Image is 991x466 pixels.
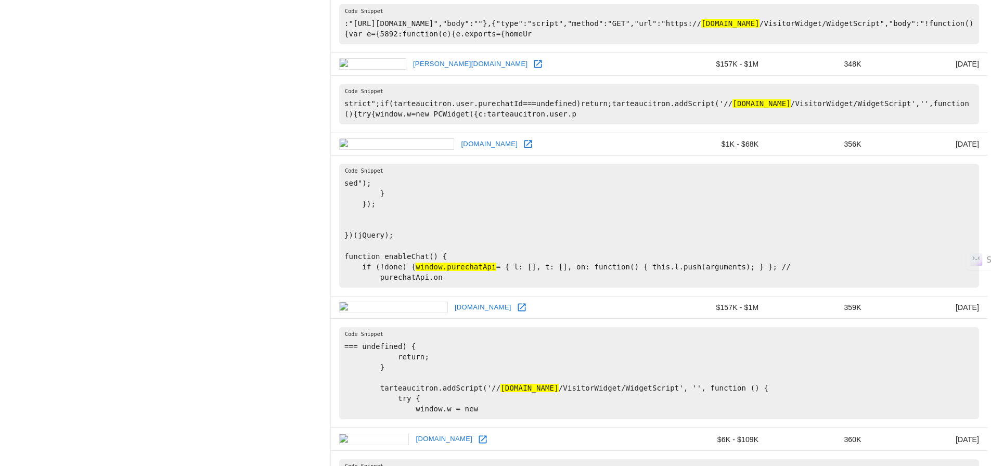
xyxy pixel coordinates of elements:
td: 359K [767,296,869,319]
iframe: Drift Widget Chat Controller [939,392,979,432]
td: $157K - $1M [658,296,767,319]
hl: [DOMAIN_NAME] [500,384,559,392]
td: 348K [767,53,869,75]
td: $1K - $68K [658,133,767,156]
td: 356K [767,133,869,156]
td: [DATE] [870,133,987,156]
img: nicksbuilding.com icon [339,138,454,150]
pre: :"[URL][DOMAIN_NAME]","body":""},{"type":"script","method":"GET","url":"https:// /VisitorWidget/W... [339,4,979,44]
hl: window.purechatApi [416,263,496,271]
a: [DOMAIN_NAME] [458,136,520,152]
pre: sed"); } }); })(jQuery); function enableChat() { if (!done) { = { l: [], t: [], on: function() { ... [339,164,979,287]
pre: === undefined) { return; } tarteaucitron.addScript('// /VisitorWidget/WidgetScript', '', function... [339,327,979,419]
td: [DATE] [870,428,987,451]
td: $6K - $109K [658,428,767,451]
td: 360K [767,428,869,451]
a: Open witi.com in new window [475,432,491,447]
img: planetside2.com icon [339,302,448,313]
a: [DOMAIN_NAME] [413,431,475,447]
hl: [DOMAIN_NAME] [701,19,760,28]
td: [DATE] [870,296,987,319]
hl: [DOMAIN_NAME] [732,99,791,108]
a: Open nicksbuilding.com in new window [520,136,536,152]
a: Open planetside2.com in new window [514,300,530,315]
a: [PERSON_NAME][DOMAIN_NAME] [410,56,531,72]
td: $157K - $1M [658,53,767,75]
img: witi.com icon [339,434,409,445]
a: [DOMAIN_NAME] [452,300,514,316]
img: ofaj.org icon [339,58,406,70]
a: Open ofaj.org in new window [530,56,546,72]
td: [DATE] [870,53,987,75]
pre: strict";if(tarteaucitron.user.purechatId===undefined)return;tarteaucitron.addScript('// /VisitorW... [339,84,979,124]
